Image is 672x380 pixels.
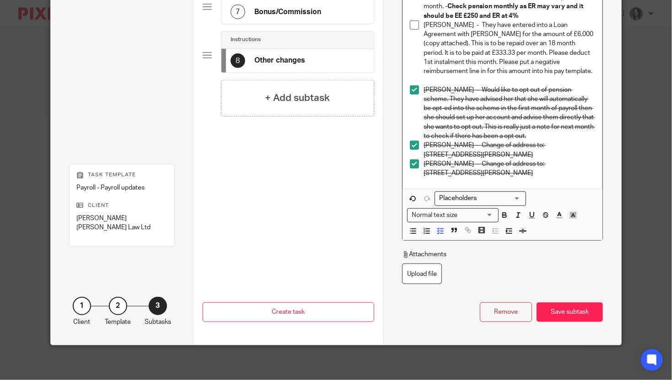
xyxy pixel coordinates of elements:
p: Template [105,317,131,327]
p: Subtasks [145,317,171,327]
label: Upload file [402,264,442,284]
div: 8 [231,53,245,68]
div: 2 [109,297,127,315]
h4: Instructions [231,36,261,43]
p: [PERSON_NAME] - Change of address to: [STREET_ADDRESS][PERSON_NAME] [424,159,595,178]
input: Search for option [436,194,521,203]
p: [PERSON_NAME] - Change of address to: [STREET_ADDRESS][PERSON_NAME] [424,141,595,159]
p: Payroll - Payroll updates [76,183,167,192]
p: Client [76,202,167,209]
div: 7 [231,5,245,19]
div: Placeholders [435,191,526,206]
span: Normal text size [409,211,459,220]
div: Text styles [407,208,499,222]
p: [PERSON_NAME] - Would like to opt out of pension scheme. They have advised her that she will auto... [424,85,595,141]
button: Create task [203,302,375,322]
div: Remove [480,302,532,322]
div: Save subtask [537,302,603,322]
h4: Other changes [254,56,305,65]
div: Search for option [435,191,526,206]
strong: Check pension monthly as ER may vary and it should be EE £250 and ER at 4% [424,3,585,19]
p: [PERSON_NAME] - They have entered into a Loan Agreement with [PERSON_NAME] for the amount of £6,0... [424,21,595,76]
h4: + Add subtask [265,91,330,105]
div: 1 [73,297,91,315]
p: Task template [76,171,167,179]
p: Attachments [402,250,446,259]
p: Client [74,317,91,327]
div: 3 [149,297,167,315]
p: [PERSON_NAME] [PERSON_NAME] Law Ltd [76,214,167,232]
div: Search for option [407,208,499,222]
input: Search for option [460,211,493,220]
h4: Bonus/Commission [254,7,321,17]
